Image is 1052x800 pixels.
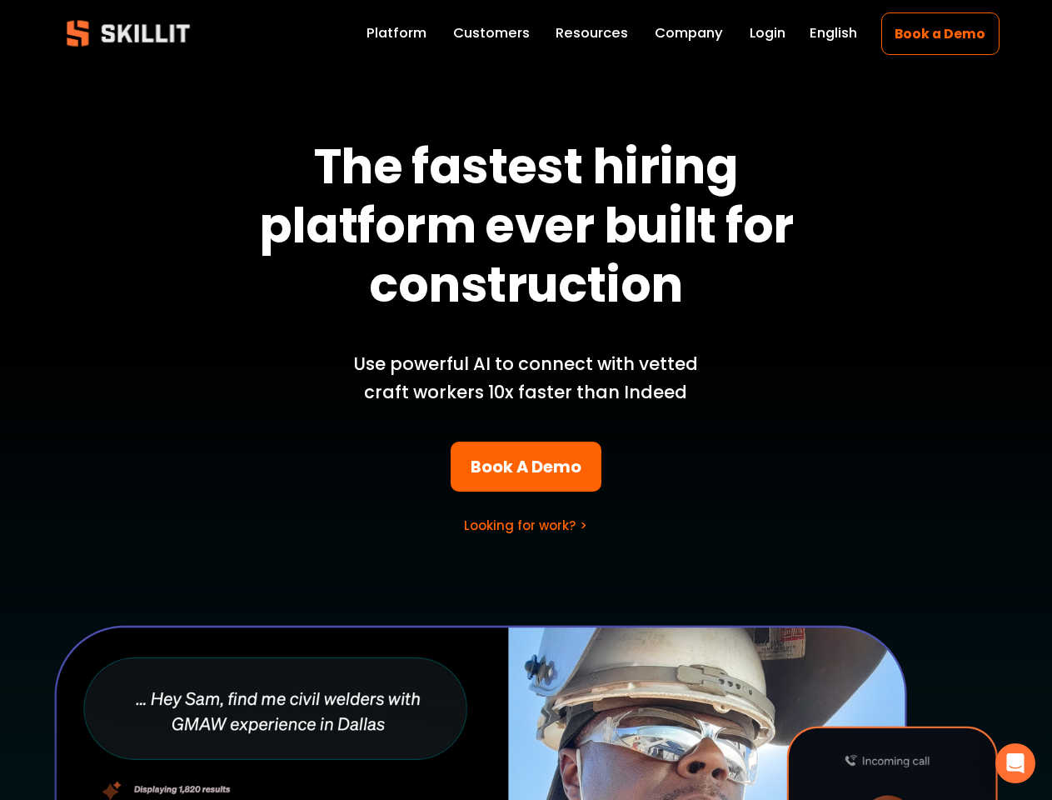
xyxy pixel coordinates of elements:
p: Use powerful AI to connect with vetted craft workers 10x faster than Indeed [332,350,720,407]
a: Looking for work? > [464,517,587,534]
a: folder dropdown [556,22,628,45]
a: Customers [453,22,530,45]
div: language picker [810,22,857,45]
strong: The fastest hiring platform ever built for construction [259,133,803,318]
a: Book A Demo [451,442,601,492]
div: Open Intercom Messenger [995,743,1035,783]
span: Resources [556,23,628,44]
a: Book a Demo [881,12,1000,55]
a: Platform [366,22,426,45]
span: English [810,23,857,44]
a: Login [750,22,785,45]
img: Skillit [52,8,204,58]
a: Company [655,22,723,45]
